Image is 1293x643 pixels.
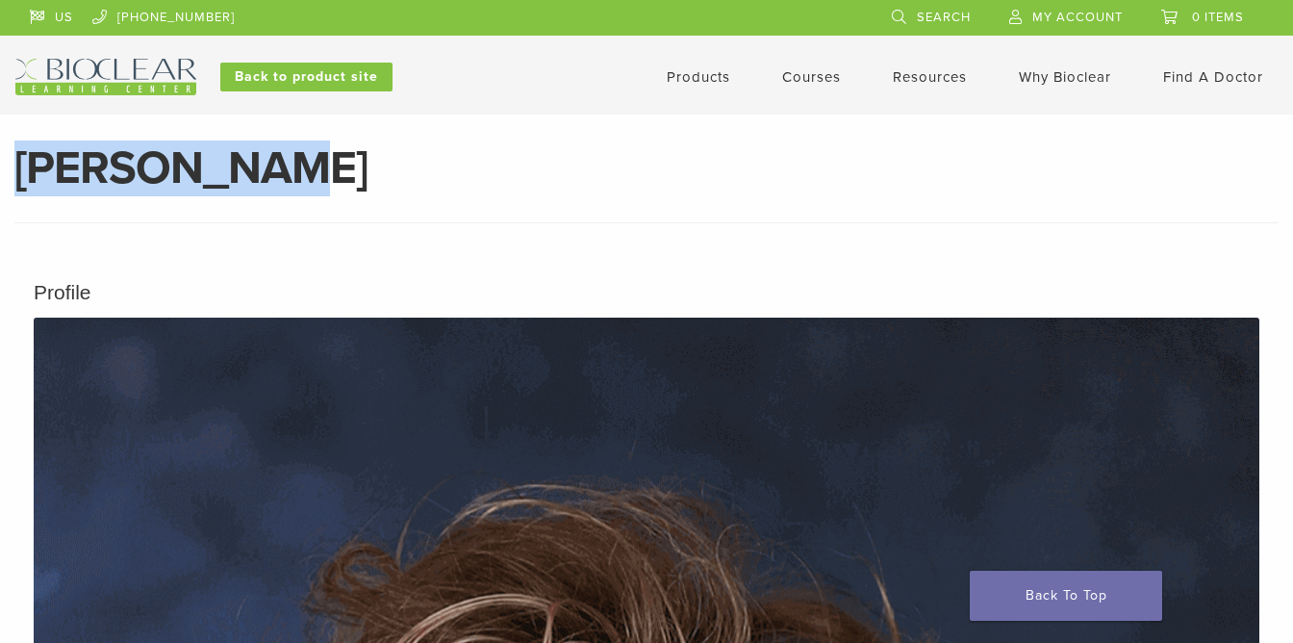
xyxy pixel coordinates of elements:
a: Back To Top [970,571,1162,621]
h1: [PERSON_NAME] [14,145,1279,192]
a: Back to product site [220,63,393,91]
a: Find A Doctor [1163,68,1263,86]
span: Search [917,10,971,25]
a: Courses [782,68,841,86]
span: My Account [1032,10,1123,25]
img: Bioclear [15,59,196,95]
a: Products [667,68,730,86]
span: 0 items [1192,10,1244,25]
h5: Profile [34,277,1259,308]
a: Why Bioclear [1019,68,1111,86]
a: Resources [893,68,967,86]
